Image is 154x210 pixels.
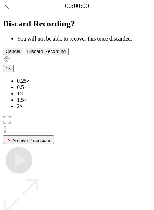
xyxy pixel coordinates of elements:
button: Archive 2 sessions [3,135,54,144]
button: Cancel [3,48,23,55]
li: 1.5× [17,97,151,103]
span: 1 [6,66,8,71]
h2: Discard Recording? [3,19,151,29]
li: 0.5× [17,84,151,91]
div: Archive 2 sessions [6,136,51,143]
li: 0.25× [17,78,151,84]
a: 00:00:00 [65,2,89,10]
button: Discard Recording [25,48,69,55]
li: 2× [17,103,151,110]
li: You will not be able to recover this once discarded. [17,36,151,42]
li: 1× [17,91,151,97]
button: 1× [3,65,14,72]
